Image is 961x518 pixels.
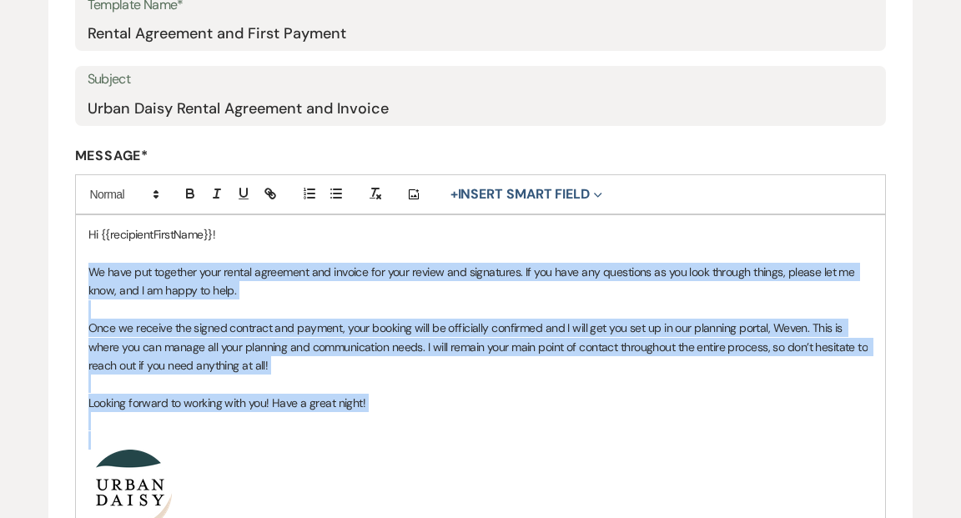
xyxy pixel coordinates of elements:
[88,225,873,244] p: Hi {{recipientFirstName}}!
[450,188,458,201] span: +
[445,184,608,204] button: Insert Smart Field
[75,147,887,164] label: Message*
[88,68,874,92] label: Subject
[88,394,873,412] p: Looking forward to working with you! Have a great night!
[88,263,873,300] p: We have put together your rental agreement and invoice for your review and signatures. If you hav...
[88,319,873,375] p: Once we receive the signed contract and payment, your booking will be officially confirmed and I ...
